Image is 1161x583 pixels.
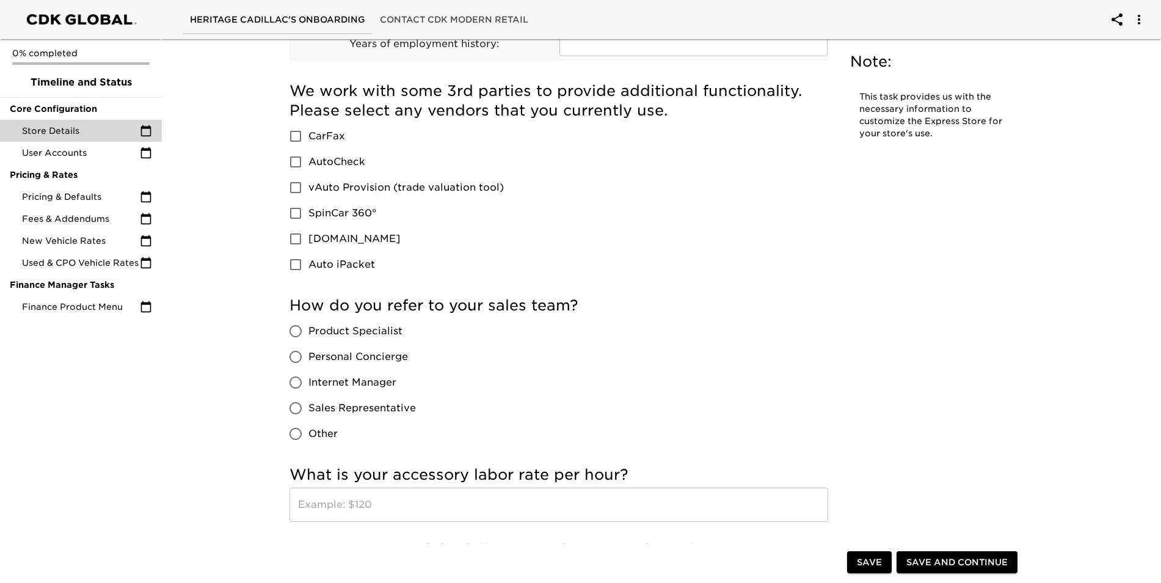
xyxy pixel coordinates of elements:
p: 0% completed [12,47,150,59]
span: Save and Continue [906,555,1008,570]
p: Years of employment history: [290,37,559,51]
span: Auto iPacket [308,257,375,272]
span: Fees & Addendums [22,213,140,225]
span: Internet Manager [308,375,396,390]
h5: What is your accessory labor rate per hour? [289,465,828,485]
span: Pricing & Rates [10,169,152,181]
span: CarFax [308,129,345,144]
span: Core Configuration [10,103,152,115]
span: Heritage Cadillac's Onboarding [190,12,365,28]
span: Sales Representative [308,401,416,416]
span: Contact CDK Modern Retail [380,12,528,28]
span: User Accounts [22,147,140,159]
button: Save [847,551,892,574]
span: Store Details [22,125,140,137]
input: Example: $120 [289,488,828,522]
span: vAuto Provision (trade valuation tool) [308,180,504,195]
span: New Vehicle Rates [22,235,140,247]
span: [DOMAIN_NAME] [308,232,401,246]
span: Finance Manager Tasks [10,279,152,291]
span: Save [857,555,882,570]
span: AutoCheck [308,155,365,169]
span: Personal Concierge [308,350,408,364]
span: Other [308,427,338,441]
h5: How do you refer to your sales team? [289,296,828,315]
button: account of current user [1124,5,1154,34]
span: Used & CPO Vehicle Rates [22,257,140,269]
p: This task provides us with the necessary information to customize the Express Store for your stor... [859,91,1006,140]
span: Pricing & Defaults [22,191,140,203]
button: Save and Continue [897,551,1017,574]
h5: Do you use any of the following 3rd party trade tools? [289,540,828,560]
h5: We work with some 3rd parties to provide additional functionality. Please select any vendors that... [289,81,828,120]
span: Timeline and Status [10,75,152,90]
span: Finance Product Menu [22,301,140,313]
h5: Note: [850,52,1015,71]
span: Product Specialist [308,324,402,339]
button: account of current user [1102,5,1132,34]
span: SpinCar 360° [308,206,377,221]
